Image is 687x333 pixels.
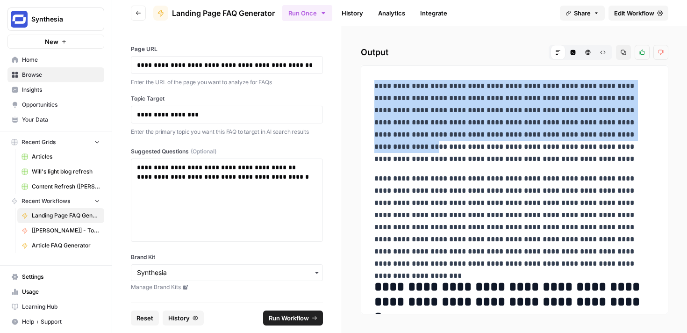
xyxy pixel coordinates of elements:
[361,45,668,60] h2: Output
[131,94,323,103] label: Topic Target
[131,147,323,156] label: Suggested Questions
[131,78,323,87] p: Enter the URL of the page you want to analyze for FAQs
[22,116,100,124] span: Your Data
[17,179,104,194] a: Content Refresh ([PERSON_NAME])
[282,5,332,21] button: Run Once
[31,14,88,24] span: Synthesia
[7,35,104,49] button: New
[372,6,411,21] a: Analytics
[191,147,216,156] span: (Optional)
[32,226,100,235] span: [[PERSON_NAME]] - Tools & Features Pages Refreshe - [MAIN WORKFLOW]
[22,101,100,109] span: Opportunities
[168,313,190,323] span: History
[153,6,275,21] a: Landing Page FAQ Generator
[22,86,100,94] span: Insights
[269,313,309,323] span: Run Workflow
[7,97,104,112] a: Opportunities
[17,164,104,179] a: Will's light blog refresh
[7,112,104,127] a: Your Data
[336,6,369,21] a: History
[17,238,104,253] a: Article FAQ Generator
[32,241,100,250] span: Article FAQ Generator
[7,82,104,97] a: Insights
[131,253,323,261] label: Brand Kit
[131,283,323,291] a: Manage Brand Kits
[32,167,100,176] span: Will's light blog refresh
[7,314,104,329] button: Help + Support
[172,7,275,19] span: Landing Page FAQ Generator
[22,71,100,79] span: Browse
[45,37,58,46] span: New
[131,45,323,53] label: Page URL
[137,268,317,277] input: Synthesia
[21,138,56,146] span: Recent Grids
[163,311,204,326] button: History
[32,152,100,161] span: Articles
[7,52,104,67] a: Home
[22,273,100,281] span: Settings
[22,303,100,311] span: Learning Hub
[22,288,100,296] span: Usage
[131,311,159,326] button: Reset
[22,318,100,326] span: Help + Support
[7,7,104,31] button: Workspace: Synthesia
[11,11,28,28] img: Synthesia Logo
[136,313,153,323] span: Reset
[22,56,100,64] span: Home
[32,211,100,220] span: Landing Page FAQ Generator
[17,208,104,223] a: Landing Page FAQ Generator
[32,182,100,191] span: Content Refresh ([PERSON_NAME])
[131,127,323,137] p: Enter the primary topic you want this FAQ to target in AI search results
[17,223,104,238] a: [[PERSON_NAME]] - Tools & Features Pages Refreshe - [MAIN WORKFLOW]
[7,284,104,299] a: Usage
[7,135,104,149] button: Recent Grids
[7,269,104,284] a: Settings
[560,6,605,21] button: Share
[608,6,668,21] a: Edit Workflow
[574,8,591,18] span: Share
[7,299,104,314] a: Learning Hub
[17,149,104,164] a: Articles
[415,6,453,21] a: Integrate
[21,197,70,205] span: Recent Workflows
[614,8,654,18] span: Edit Workflow
[7,67,104,82] a: Browse
[7,194,104,208] button: Recent Workflows
[263,311,323,326] button: Run Workflow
